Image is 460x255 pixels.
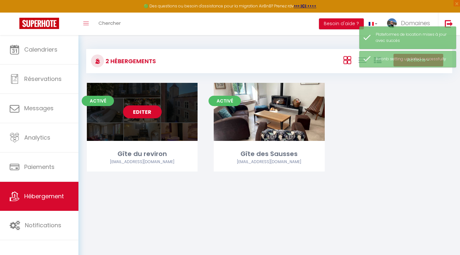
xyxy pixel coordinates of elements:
[87,149,198,159] div: Gîte du reviron
[214,149,324,159] div: Gîte des Sausses
[445,20,453,28] img: logout
[104,54,156,68] h3: 2 Hébergements
[98,20,121,26] span: Chercher
[382,13,438,35] a: ... Domaines
[359,54,366,65] a: Vue en Liste
[87,159,198,165] div: Airbnb
[343,54,351,65] a: Vue en Box
[209,96,241,106] span: Activé
[24,192,64,200] span: Hébergement
[24,45,57,54] span: Calendriers
[24,133,50,142] span: Analytics
[19,18,59,29] img: Super Booking
[123,105,162,118] a: Editer
[94,13,126,35] a: Chercher
[387,18,397,28] img: ...
[24,163,55,171] span: Paiements
[25,221,61,229] span: Notifications
[214,159,324,165] div: Airbnb
[24,75,62,83] span: Réservations
[294,3,316,9] a: >>> ICI <<<<
[319,18,364,29] button: Besoin d'aide ?
[401,19,430,27] span: Domaines
[376,56,449,62] div: Airbnb setting updated successfully
[82,96,114,106] span: Activé
[24,104,54,112] span: Messages
[376,32,449,44] div: Plateformes de location mises à jour avec succès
